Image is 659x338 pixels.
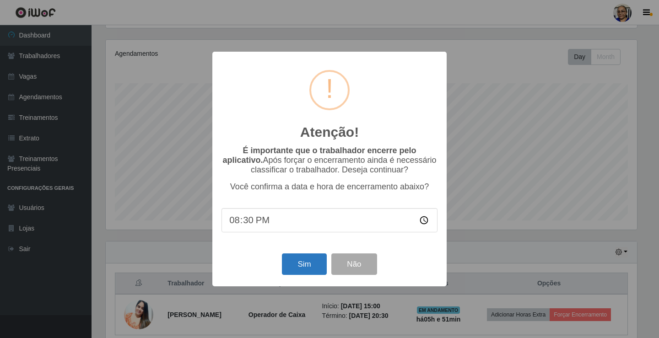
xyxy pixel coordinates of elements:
b: É importante que o trabalhador encerre pelo aplicativo. [222,146,416,165]
button: Sim [282,253,326,275]
p: Após forçar o encerramento ainda é necessário classificar o trabalhador. Deseja continuar? [221,146,438,175]
button: Não [331,253,377,275]
p: Você confirma a data e hora de encerramento abaixo? [221,182,438,192]
h2: Atenção! [300,124,359,140]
